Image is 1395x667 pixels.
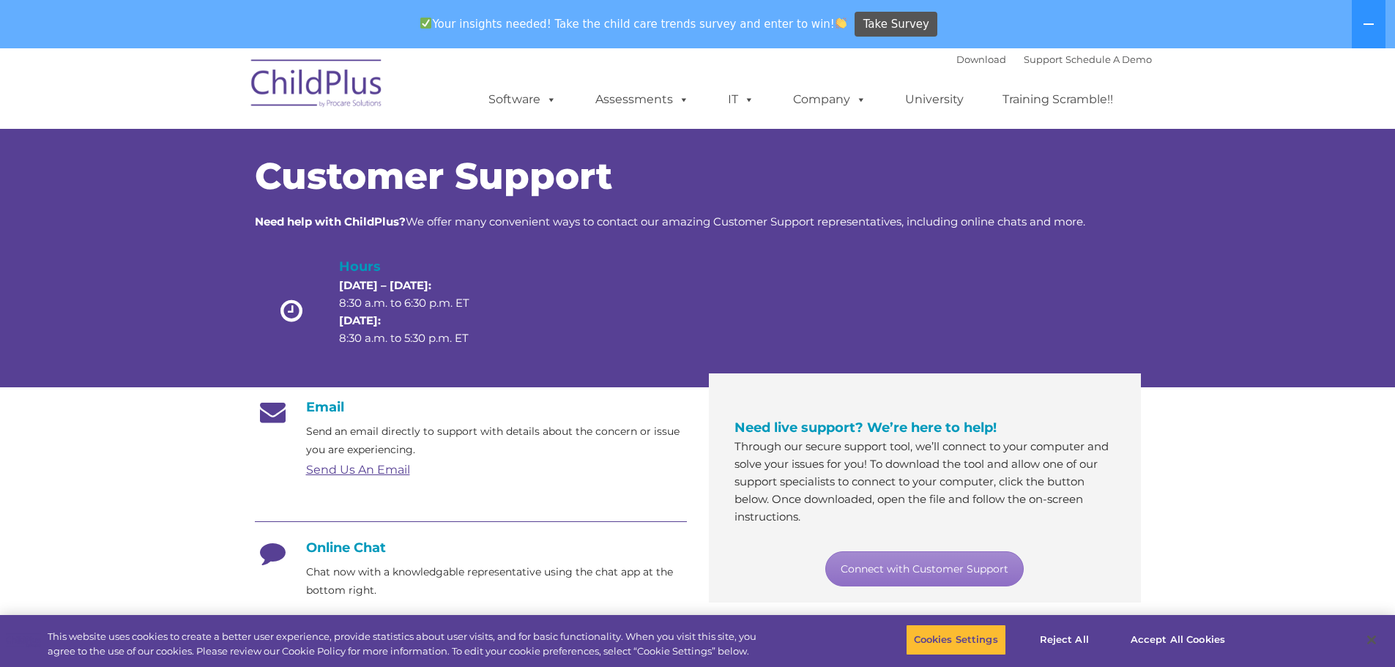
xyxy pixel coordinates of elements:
[734,438,1115,526] p: Through our secure support tool, we’ll connect to your computer and solve your issues for you! To...
[581,85,704,114] a: Assessments
[1355,624,1388,656] button: Close
[734,420,997,436] span: Need live support? We’re here to help!
[339,256,494,277] h4: Hours
[255,154,612,198] span: Customer Support
[255,215,406,228] strong: Need help with ChildPlus?
[420,18,431,29] img: ✅
[836,18,847,29] img: 👏
[474,85,571,114] a: Software
[306,422,687,459] p: Send an email directly to support with details about the concern or issue you are experiencing.
[306,463,410,477] a: Send Us An Email
[1024,53,1063,65] a: Support
[906,625,1006,655] button: Cookies Settings
[255,540,687,556] h4: Online Chat
[244,49,390,122] img: ChildPlus by Procare Solutions
[1123,625,1233,655] button: Accept All Cookies
[1019,625,1110,655] button: Reject All
[255,215,1085,228] span: We offer many convenient ways to contact our amazing Customer Support representatives, including ...
[306,563,687,600] p: Chat now with a knowledgable representative using the chat app at the bottom right.
[863,12,929,37] span: Take Survey
[255,399,687,415] h4: Email
[825,551,1024,586] a: Connect with Customer Support
[956,53,1006,65] a: Download
[48,630,767,658] div: This website uses cookies to create a better user experience, provide statistics about user visit...
[414,10,853,38] span: Your insights needed! Take the child care trends survey and enter to win!
[1065,53,1152,65] a: Schedule A Demo
[339,278,431,292] strong: [DATE] – [DATE]:
[855,12,937,37] a: Take Survey
[713,85,769,114] a: IT
[956,53,1152,65] font: |
[778,85,881,114] a: Company
[339,313,381,327] strong: [DATE]:
[339,277,494,347] p: 8:30 a.m. to 6:30 p.m. ET 8:30 a.m. to 5:30 p.m. ET
[890,85,978,114] a: University
[988,85,1128,114] a: Training Scramble!!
